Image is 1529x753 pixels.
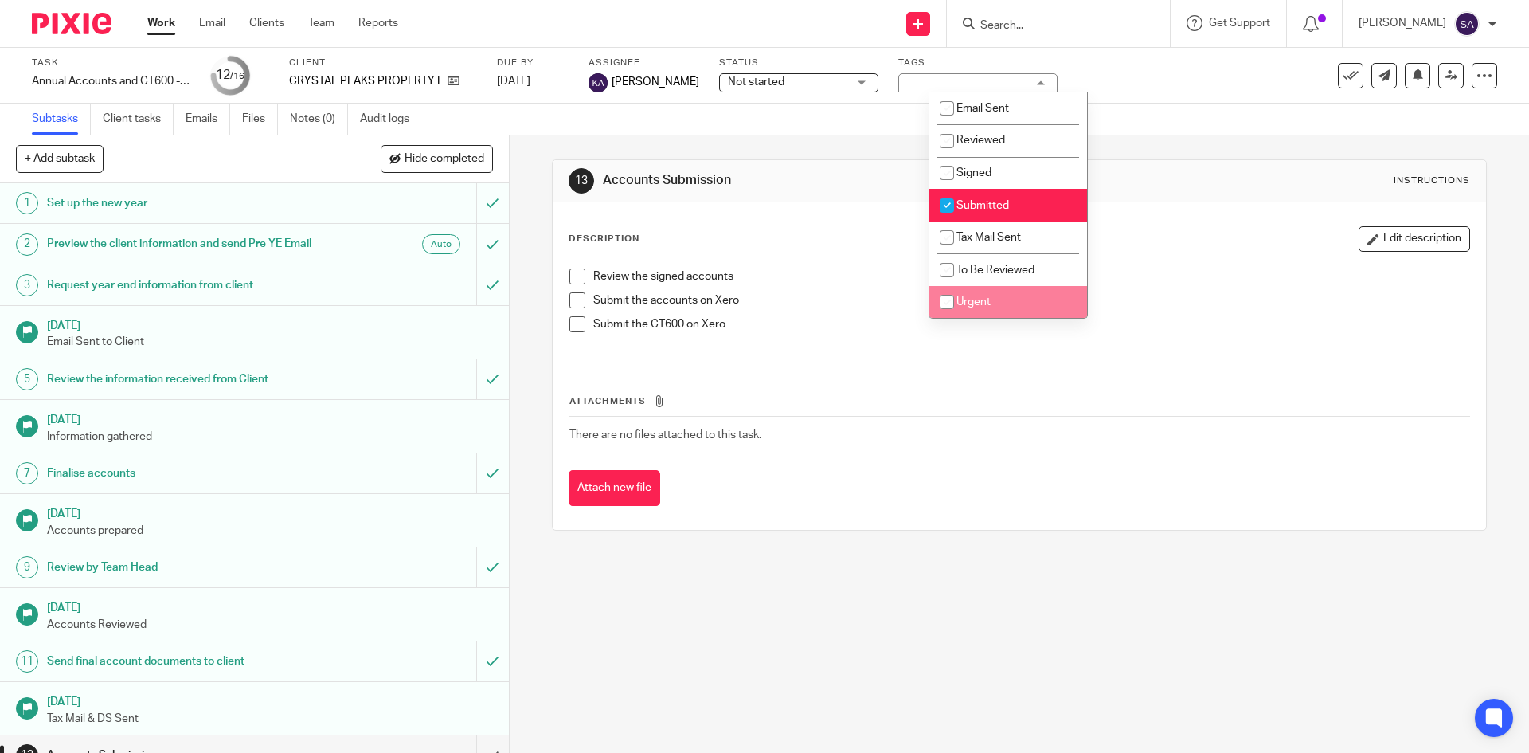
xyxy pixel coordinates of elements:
[230,72,244,80] small: /16
[1359,226,1470,252] button: Edit description
[381,145,493,172] button: Hide completed
[719,57,878,69] label: Status
[589,73,608,92] img: svg%3E
[956,232,1021,243] span: Tax Mail Sent
[289,73,440,89] p: CRYSTAL PEAKS PROPERTY LTD
[103,104,174,135] a: Client tasks
[47,367,323,391] h1: Review the information received from Client
[612,74,699,90] span: [PERSON_NAME]
[47,617,493,633] p: Accounts Reviewed
[956,167,991,178] span: Signed
[47,191,323,215] h1: Set up the new year
[47,314,493,334] h1: [DATE]
[593,292,1468,308] p: Submit the accounts on Xero
[593,316,1468,332] p: Submit the CT600 on Xero
[16,145,104,172] button: + Add subtask
[186,104,230,135] a: Emails
[47,232,323,256] h1: Preview the client information and send Pre YE Email
[47,429,493,445] p: Information gathered
[956,135,1005,146] span: Reviewed
[32,13,111,34] img: Pixie
[728,76,784,88] span: Not started
[589,57,699,69] label: Assignee
[147,15,175,31] a: Work
[47,334,493,350] p: Email Sent to Client
[32,57,191,69] label: Task
[199,15,225,31] a: Email
[16,274,38,296] div: 3
[32,104,91,135] a: Subtasks
[956,296,991,308] span: Urgent
[47,596,493,616] h1: [DATE]
[47,649,323,673] h1: Send final account documents to client
[956,265,1034,276] span: To Be Reviewed
[1359,15,1446,31] p: [PERSON_NAME]
[569,168,594,194] div: 13
[289,57,477,69] label: Client
[47,461,323,485] h1: Finalise accounts
[290,104,348,135] a: Notes (0)
[47,711,493,727] p: Tax Mail & DS Sent
[32,73,191,89] div: Annual Accounts and CT600 - (SPV)
[1394,175,1470,187] div: Instructions
[405,153,484,166] span: Hide completed
[308,15,334,31] a: Team
[16,192,38,214] div: 1
[1209,18,1270,29] span: Get Support
[898,57,1058,69] label: Tags
[422,234,460,254] div: Auto
[47,273,323,297] h1: Request year end information from client
[569,233,639,245] p: Description
[956,200,1009,211] span: Submitted
[569,429,761,441] span: There are no files attached to this task.
[1454,11,1480,37] img: svg%3E
[569,470,660,506] button: Attach new file
[47,408,493,428] h1: [DATE]
[242,104,278,135] a: Files
[216,66,244,84] div: 12
[569,397,646,406] span: Attachments
[16,368,38,390] div: 5
[249,15,284,31] a: Clients
[16,650,38,673] div: 11
[956,103,1009,114] span: Email Sent
[47,555,323,579] h1: Review by Team Head
[16,233,38,256] div: 2
[47,502,493,522] h1: [DATE]
[47,523,493,539] p: Accounts prepared
[593,269,1468,284] p: Review the signed accounts
[497,57,569,69] label: Due by
[16,556,38,578] div: 9
[358,15,398,31] a: Reports
[16,462,38,484] div: 7
[603,172,1054,189] h1: Accounts Submission
[360,104,421,135] a: Audit logs
[979,19,1122,33] input: Search
[47,690,493,710] h1: [DATE]
[497,76,530,87] span: [DATE]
